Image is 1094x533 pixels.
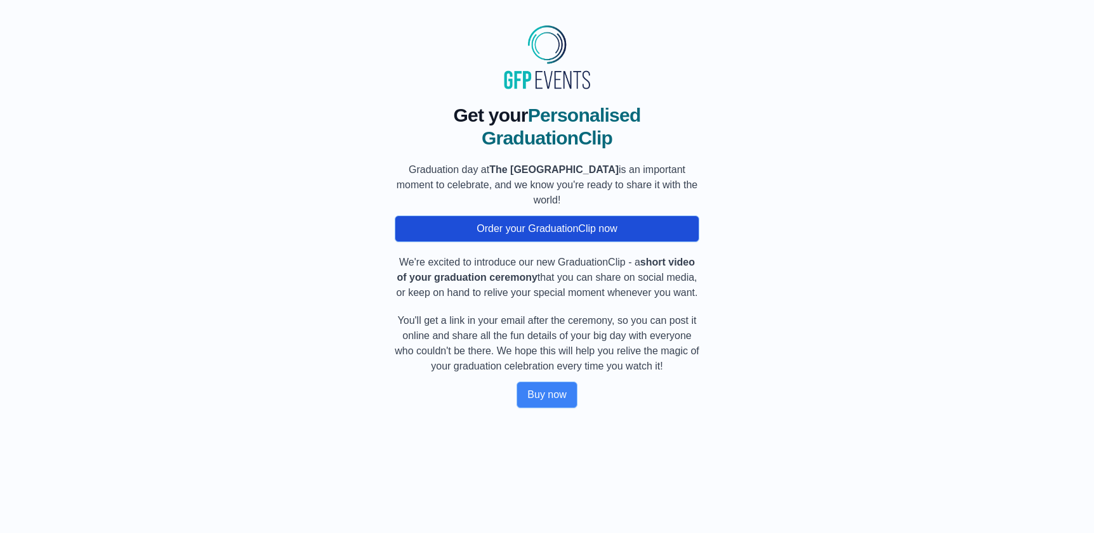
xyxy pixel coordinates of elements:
[395,313,699,374] p: You'll get a link in your email after the ceremony, so you can post it online and share all the f...
[395,215,699,242] button: Order your GraduationClip now
[489,164,619,175] b: The [GEOGRAPHIC_DATA]
[499,20,595,94] img: MyGraduationClip
[453,105,527,125] span: Get your
[395,255,699,300] p: We're excited to introduce our new GraduationClip - a that you can share on social media, or keep...
[517,382,577,408] button: Buy now
[395,162,699,208] p: Graduation day at is an important moment to celebrate, and we know you're ready to share it with ...
[482,105,641,148] span: Personalised GraduationClip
